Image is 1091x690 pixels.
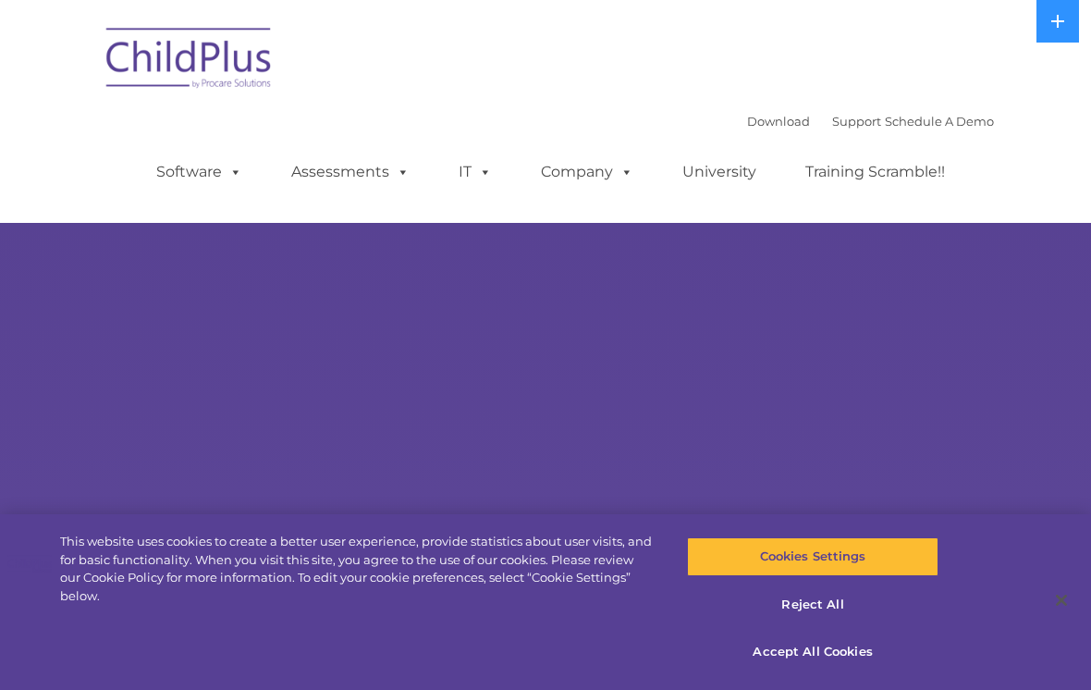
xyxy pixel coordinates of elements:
[787,154,963,191] a: Training Scramble!!
[440,154,510,191] a: IT
[138,154,261,191] a: Software
[885,114,994,129] a: Schedule A Demo
[273,154,428,191] a: Assessments
[1041,580,1082,621] button: Close
[522,154,652,191] a: Company
[832,114,881,129] a: Support
[687,537,938,576] button: Cookies Settings
[747,114,994,129] font: |
[97,15,282,107] img: ChildPlus by Procare Solutions
[687,585,938,624] button: Reject All
[664,154,775,191] a: University
[687,633,938,672] button: Accept All Cookies
[60,533,655,605] div: This website uses cookies to create a better user experience, provide statistics about user visit...
[747,114,810,129] a: Download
